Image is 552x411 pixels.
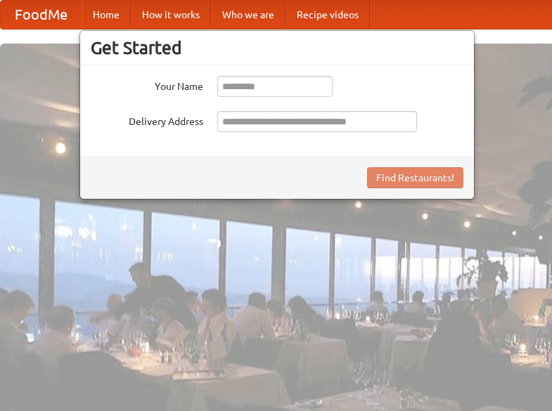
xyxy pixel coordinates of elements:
[1,1,82,29] a: FoodMe
[367,167,463,188] button: Find Restaurants!
[82,1,131,29] a: Home
[211,1,285,29] a: Who we are
[285,1,370,29] a: Recipe videos
[91,76,203,93] label: Your Name
[131,1,211,29] a: How it works
[91,37,463,58] h3: Get Started
[91,111,203,129] label: Delivery Address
